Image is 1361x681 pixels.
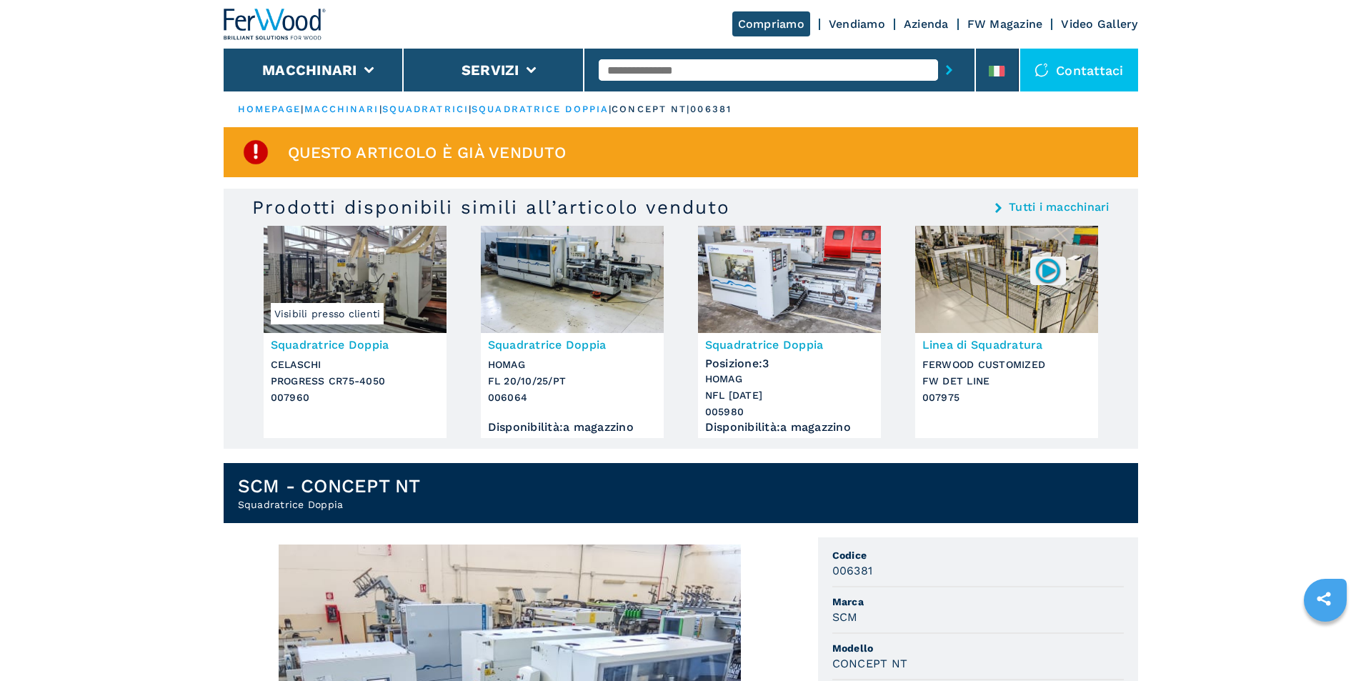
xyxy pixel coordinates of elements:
[488,337,657,353] h3: Squadratrice Doppia
[271,337,439,353] h3: Squadratrice Doppia
[922,357,1091,406] h3: FERWOOD CUSTOMIZED FW DET LINE 007975
[288,144,566,161] span: Questo articolo è già venduto
[469,104,472,114] span: |
[904,17,949,31] a: Azienda
[252,196,730,219] h3: Prodotti disponibili simili all’articolo venduto
[382,104,469,114] a: squadratrici
[915,226,1098,333] img: Linea di Squadratura FERWOOD CUSTOMIZED FW DET LINE
[832,595,1124,609] span: Marca
[481,226,664,333] img: Squadratrice Doppia HOMAG FL 20/10/25/PT
[915,226,1098,438] a: Linea di Squadratura FERWOOD CUSTOMIZED FW DET LINE007975Linea di SquadraturaFERWOOD CUSTOMIZEDFW...
[488,424,657,431] div: Disponibilità : a magazzino
[832,548,1124,562] span: Codice
[238,104,301,114] a: HOMEPAGE
[832,655,908,672] h3: CONCEPT NT
[488,357,657,406] h3: HOMAG FL 20/10/25/PT 006064
[262,61,357,79] button: Macchinari
[690,103,732,116] p: 006381
[832,641,1124,655] span: Modello
[271,303,384,324] span: Visibili presso clienti
[609,104,612,114] span: |
[705,371,874,420] h3: HOMAG NFL [DATE] 005980
[832,562,873,579] h3: 006381
[938,54,960,86] button: submit-button
[264,226,447,438] a: Squadratrice Doppia CELASCHI PROGRESS CR75-4050Visibili presso clientiSquadratrice DoppiaCELASCHI...
[472,104,609,114] a: squadratrice doppia
[271,357,439,406] h3: CELASCHI PROGRESS CR75-4050 007960
[238,474,421,497] h1: SCM - CONCEPT NT
[705,337,874,353] h3: Squadratrice Doppia
[698,226,881,438] a: Squadratrice Doppia HOMAG NFL 25/4/10Squadratrice DoppiaPosizione:3HOMAGNFL [DATE]005980Disponibi...
[264,226,447,333] img: Squadratrice Doppia CELASCHI PROGRESS CR75-4050
[1020,49,1138,91] div: Contattaci
[1034,257,1062,284] img: 007975
[829,17,885,31] a: Vendiamo
[705,424,874,431] div: Disponibilità : a magazzino
[241,138,270,166] img: SoldProduct
[1300,617,1350,670] iframe: Chat
[612,103,690,116] p: concept nt |
[224,9,326,40] img: Ferwood
[705,353,874,367] div: Posizione : 3
[1306,581,1342,617] a: sharethis
[1009,202,1110,213] a: Tutti i macchinari
[922,337,1091,353] h3: Linea di Squadratura
[832,609,858,625] h3: SCM
[967,17,1043,31] a: FW Magazine
[462,61,519,79] button: Servizi
[379,104,382,114] span: |
[301,104,304,114] span: |
[304,104,379,114] a: macchinari
[481,226,664,438] a: Squadratrice Doppia HOMAG FL 20/10/25/PTSquadratrice DoppiaHOMAGFL 20/10/25/PT006064Disponibilità...
[732,11,810,36] a: Compriamo
[1035,63,1049,77] img: Contattaci
[698,226,881,333] img: Squadratrice Doppia HOMAG NFL 25/4/10
[238,497,421,512] h2: Squadratrice Doppia
[1061,17,1137,31] a: Video Gallery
